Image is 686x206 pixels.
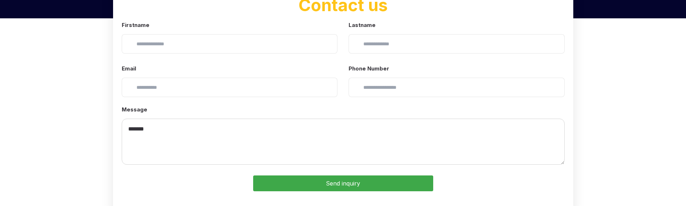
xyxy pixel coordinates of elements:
label: Lastname [349,21,565,29]
button: Send inquiry [253,175,433,191]
label: Firstname [122,21,338,29]
label: Message [122,106,565,114]
label: Email [122,65,338,73]
label: Phone Number [349,65,565,73]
